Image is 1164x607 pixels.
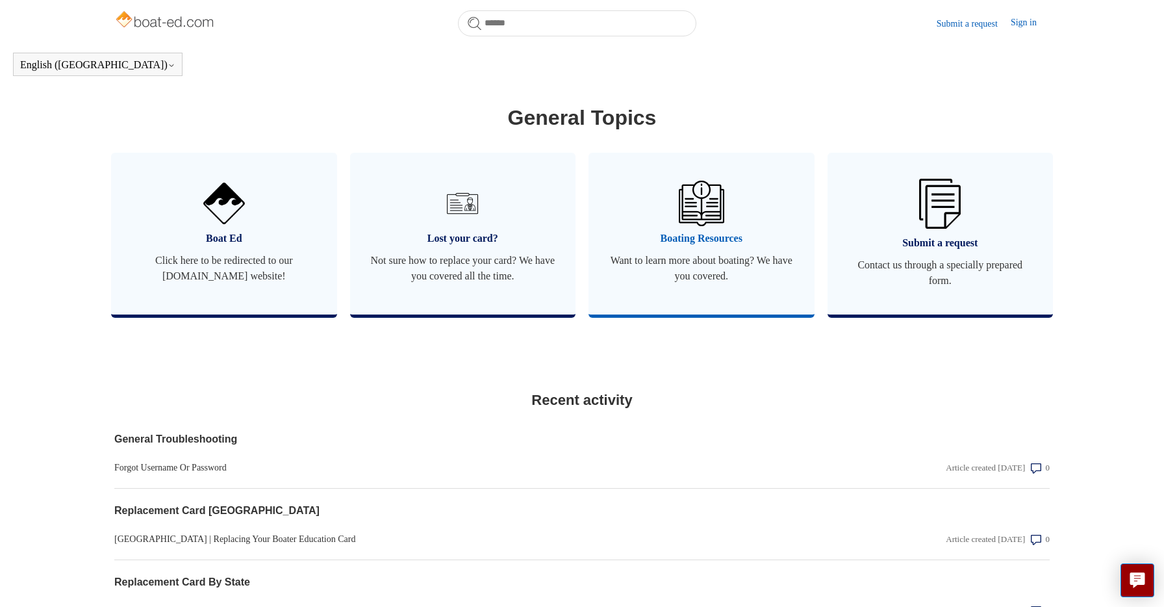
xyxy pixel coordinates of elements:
img: 01HZPCYW3NK71669VZTW7XY4G9 [919,179,961,229]
button: Live chat [1120,563,1154,597]
a: Replacement Card By State [114,575,769,590]
a: Submit a request Contact us through a specially prepared form. [828,153,1054,315]
span: Submit a request [847,235,1034,251]
span: Boat Ed [131,231,318,246]
div: Article created [DATE] [946,533,1025,546]
span: Click here to be redirected to our [DOMAIN_NAME] website! [131,253,318,284]
span: Lost your card? [370,231,557,246]
a: Submit a request [937,17,1011,31]
span: Boating Resources [608,231,795,246]
a: General Troubleshooting [114,432,769,447]
a: Sign in [1011,16,1050,31]
h1: General Topics [114,102,1050,133]
h2: Recent activity [114,389,1050,411]
span: Not sure how to replace your card? We have you covered all the time. [370,253,557,284]
a: [GEOGRAPHIC_DATA] | Replacing Your Boater Education Card [114,532,769,546]
a: Replacement Card [GEOGRAPHIC_DATA] [114,503,769,519]
div: Article created [DATE] [946,461,1025,474]
span: Want to learn more about boating? We have you covered. [608,253,795,284]
a: Forgot Username Or Password [114,461,769,474]
a: Boating Resources Want to learn more about boating? We have you covered. [588,153,815,315]
img: 01HZPCYVZMCNPYXCC0DPA2R54M [679,181,724,226]
span: Contact us through a specially prepared form. [847,257,1034,289]
a: Boat Ed Click here to be redirected to our [DOMAIN_NAME] website! [111,153,337,315]
input: Search [458,10,696,36]
img: 01HZPCYVT14CG9T703FEE4SFXC [442,183,483,224]
img: Boat-Ed Help Center home page [114,8,218,34]
button: English ([GEOGRAPHIC_DATA]) [20,59,175,71]
a: Lost your card? Not sure how to replace your card? We have you covered all the time. [350,153,576,315]
img: 01HZPCYVNCVF44JPJQE4DN11EA [203,183,245,224]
